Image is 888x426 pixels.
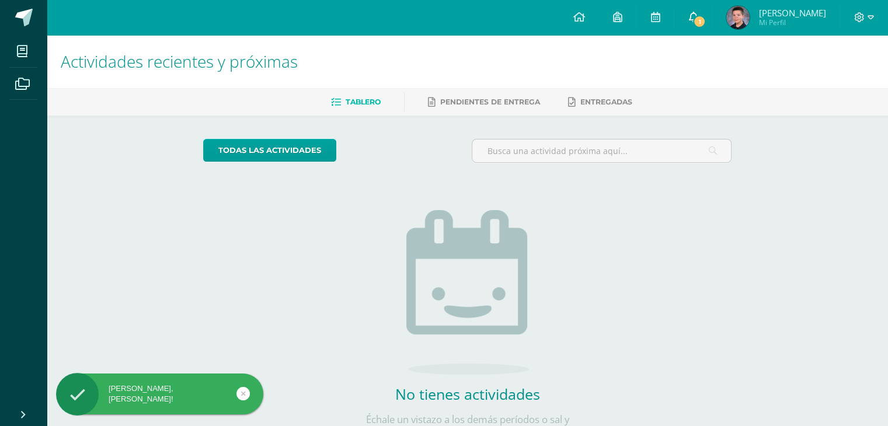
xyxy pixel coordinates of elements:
h2: No tienes actividades [351,384,584,404]
span: Pendientes de entrega [440,97,540,106]
a: Tablero [331,93,381,111]
div: [PERSON_NAME], [PERSON_NAME]! [56,383,263,404]
img: no_activities.png [406,210,529,375]
a: todas las Actividades [203,139,336,162]
span: 1 [693,15,706,28]
span: [PERSON_NAME] [758,7,826,19]
input: Busca una actividad próxima aquí... [472,139,731,162]
span: Mi Perfil [758,18,826,27]
span: Tablero [346,97,381,106]
span: Entregadas [580,97,632,106]
span: Actividades recientes y próximas [61,50,298,72]
img: d339e4492ccd16b35bee9977895c0d29.png [726,6,750,29]
a: Entregadas [568,93,632,111]
a: Pendientes de entrega [428,93,540,111]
